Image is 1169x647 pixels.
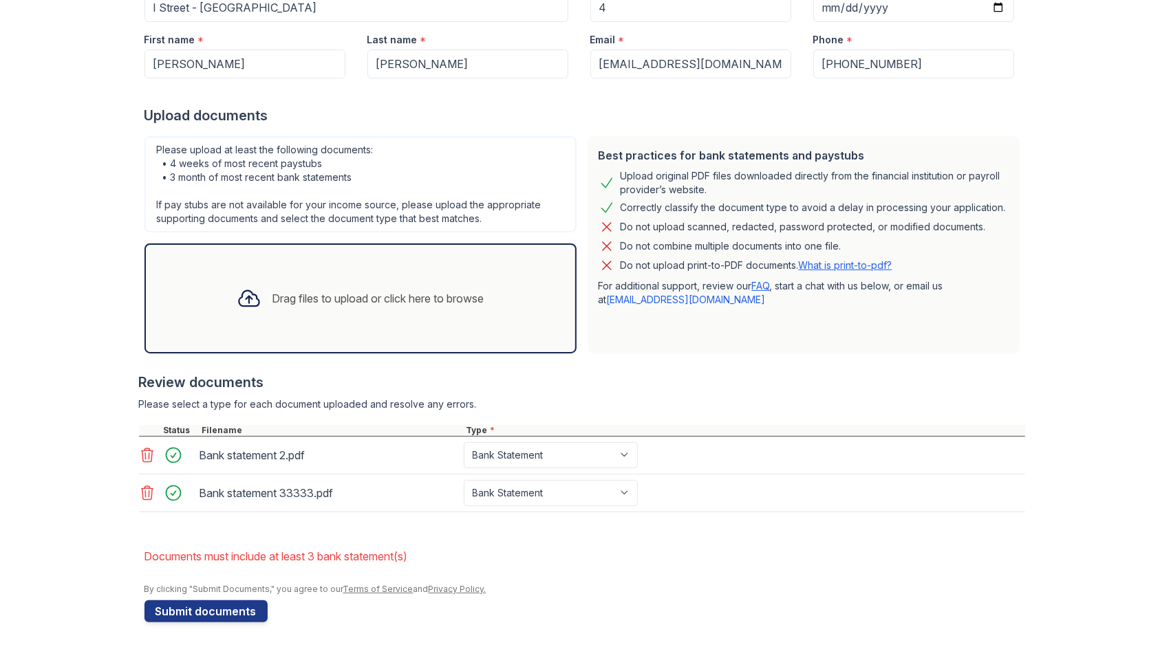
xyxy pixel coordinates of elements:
div: Correctly classify the document type to avoid a delay in processing your application. [621,199,1006,216]
a: [EMAIL_ADDRESS][DOMAIN_NAME] [607,294,766,305]
div: Upload original PDF files downloaded directly from the financial institution or payroll provider’... [621,169,1009,197]
label: Last name [367,33,418,47]
a: Terms of Service [343,584,414,594]
label: First name [144,33,195,47]
div: Bank statement 33333.pdf [200,482,458,504]
div: Bank statement 2.pdf [200,444,458,466]
div: Upload documents [144,106,1025,125]
label: Phone [813,33,844,47]
p: For additional support, review our , start a chat with us below, or email us at [599,279,1009,307]
a: FAQ [752,280,770,292]
a: Privacy Policy. [429,584,486,594]
label: Email [590,33,616,47]
li: Documents must include at least 3 bank statement(s) [144,542,1025,570]
div: By clicking "Submit Documents," you agree to our and [144,584,1025,595]
div: Drag files to upload or click here to browse [272,290,484,307]
div: Filename [200,425,464,436]
div: Do not upload scanned, redacted, password protected, or modified documents. [621,219,986,235]
div: Best practices for bank statements and paystubs [599,147,1009,164]
div: Please upload at least the following documents: • 4 weeks of most recent paystubs • 3 month of mo... [144,136,577,232]
div: Review documents [139,373,1025,392]
div: Please select a type for each document uploaded and resolve any errors. [139,397,1025,411]
div: Type [464,425,1025,436]
div: Status [161,425,200,436]
button: Submit documents [144,600,268,622]
div: Do not combine multiple documents into one file. [621,238,841,254]
a: What is print-to-pdf? [799,259,892,271]
p: Do not upload print-to-PDF documents. [621,259,892,272]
